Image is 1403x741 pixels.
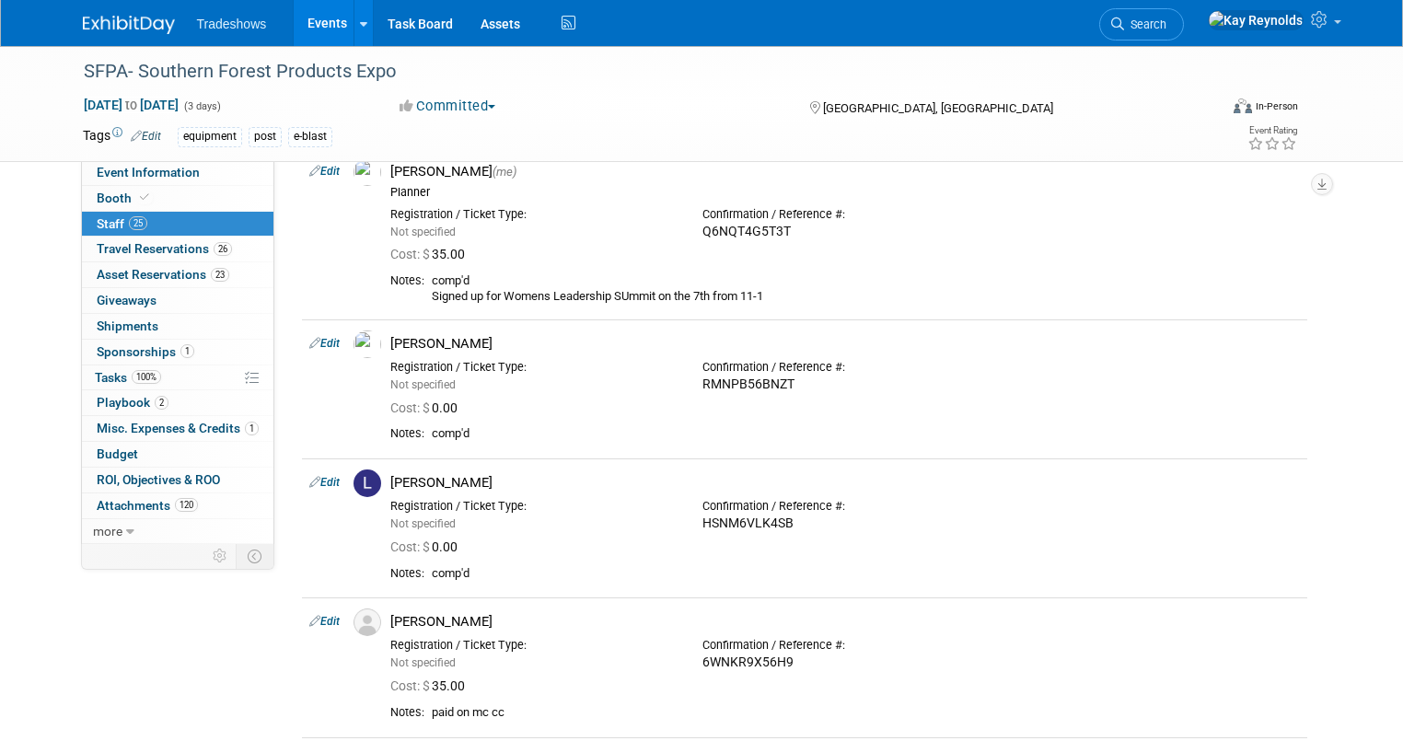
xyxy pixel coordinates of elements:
div: Event Rating [1247,126,1297,135]
div: Notes: [390,426,424,441]
img: L.jpg [354,469,381,497]
span: Not specified [390,378,456,391]
a: Edit [309,476,340,489]
a: Misc. Expenses & Credits1 [82,416,273,441]
div: Notes: [390,566,424,581]
div: comp'd [432,426,1300,442]
span: Search [1124,17,1166,31]
div: SFPA- Southern Forest Products Expo [77,55,1195,88]
span: 26 [214,242,232,256]
span: Staff [97,216,147,231]
span: 2 [155,396,168,410]
span: Not specified [390,517,456,530]
img: ExhibitDay [83,16,175,34]
div: [PERSON_NAME] [390,335,1300,353]
span: Travel Reservations [97,241,232,256]
div: In-Person [1255,99,1298,113]
td: Personalize Event Tab Strip [204,544,237,568]
a: Shipments [82,314,273,339]
span: Cost: $ [390,400,432,415]
span: 35.00 [390,678,472,693]
img: Kay Reynolds [1208,10,1304,30]
div: equipment [178,127,242,146]
span: 120 [175,498,198,512]
span: 100% [132,370,161,384]
span: 1 [180,344,194,358]
a: Edit [309,337,340,350]
td: Tags [83,126,161,147]
span: Not specified [390,656,456,669]
div: Notes: [390,273,424,288]
a: more [82,519,273,544]
span: Attachments [97,498,198,513]
span: Tradeshows [197,17,267,31]
span: ROI, Objectives & ROO [97,472,220,487]
div: post [249,127,282,146]
a: Playbook2 [82,390,273,415]
div: Confirmation / Reference #: [702,499,987,514]
div: Registration / Ticket Type: [390,207,675,222]
div: comp'd Signed up for Womens Leadership SUmmit on the 7th from 11-1 [432,273,1300,304]
a: Travel Reservations26 [82,237,273,261]
span: 0.00 [390,400,465,415]
div: Planner [390,185,1300,200]
a: Edit [309,615,340,628]
span: Misc. Expenses & Credits [97,421,259,435]
span: Sponsorships [97,344,194,359]
span: Asset Reservations [97,267,229,282]
a: Booth [82,186,273,211]
span: Shipments [97,318,158,333]
span: Tasks [95,370,161,385]
div: Registration / Ticket Type: [390,638,675,653]
span: 1 [245,422,259,435]
a: Staff25 [82,212,273,237]
div: [PERSON_NAME] [390,474,1300,492]
div: HSNM6VLK4SB [702,515,987,532]
div: Registration / Ticket Type: [390,360,675,375]
div: Notes: [390,705,424,720]
span: more [93,524,122,538]
a: Asset Reservations23 [82,262,273,287]
div: [PERSON_NAME] [390,613,1300,631]
span: Event Information [97,165,200,179]
div: Q6NQT4G5T3T [702,224,987,240]
td: Toggle Event Tabs [236,544,273,568]
a: Event Information [82,160,273,185]
span: 25 [129,216,147,230]
a: ROI, Objectives & ROO [82,468,273,492]
a: Sponsorships1 [82,340,273,365]
span: (me) [493,165,516,179]
span: Giveaways [97,293,157,307]
a: Giveaways [82,288,273,313]
span: 35.00 [390,247,472,261]
div: Confirmation / Reference #: [702,360,987,375]
span: 0.00 [390,539,465,554]
span: 23 [211,268,229,282]
span: Cost: $ [390,678,432,693]
div: comp'd [432,566,1300,582]
div: 6WNKR9X56H9 [702,654,987,671]
a: Tasks100% [82,365,273,390]
span: Budget [97,446,138,461]
div: Event Format [1119,96,1298,123]
span: Booth [97,191,153,205]
span: Playbook [97,395,168,410]
img: Format-Inperson.png [1234,98,1252,113]
a: Search [1099,8,1184,41]
span: Cost: $ [390,539,432,554]
span: [GEOGRAPHIC_DATA], [GEOGRAPHIC_DATA] [823,101,1053,115]
div: e-blast [288,127,332,146]
span: (3 days) [182,100,221,112]
span: Cost: $ [390,247,432,261]
div: [PERSON_NAME] [390,163,1300,180]
span: [DATE] [DATE] [83,97,180,113]
div: Confirmation / Reference #: [702,638,987,653]
a: Edit [309,165,340,178]
span: to [122,98,140,112]
img: Associate-Profile-5.png [354,608,381,636]
a: Edit [131,130,161,143]
div: Registration / Ticket Type: [390,499,675,514]
div: RMNPB56BNZT [702,376,987,393]
button: Committed [393,97,503,116]
div: Confirmation / Reference #: [702,207,987,222]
